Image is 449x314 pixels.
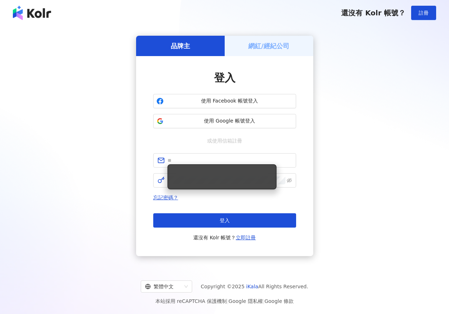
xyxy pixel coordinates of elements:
a: Google 隱私權 [229,298,263,304]
h5: 品牌主 [171,41,190,50]
span: 還沒有 Kolr 帳號？ [193,233,256,242]
span: Copyright © 2025 All Rights Reserved. [201,282,308,291]
span: 還沒有 Kolr 帳號？ [341,9,405,17]
span: 登入 [220,218,230,223]
img: logo [13,6,51,20]
span: 使用 Facebook 帳號登入 [166,98,293,105]
span: | [263,298,265,304]
button: 登入 [153,213,296,228]
span: 或使用信箱註冊 [202,137,247,145]
button: 註冊 [411,6,436,20]
div: 繁體中文 [145,281,181,292]
span: | [227,298,229,304]
a: 忘記密碼？ [153,195,178,200]
a: iKala [246,284,258,289]
button: 使用 Facebook 帳號登入 [153,94,296,108]
a: 立即註冊 [236,235,256,240]
a: Google 條款 [264,298,294,304]
span: 使用 Google 帳號登入 [166,118,293,125]
span: 本站採用 reCAPTCHA 保護機制 [155,297,294,305]
span: eye-invisible [287,178,292,183]
span: 登入 [214,71,235,84]
span: 註冊 [419,10,429,16]
h5: 網紅/經紀公司 [248,41,289,50]
button: 使用 Google 帳號登入 [153,114,296,128]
